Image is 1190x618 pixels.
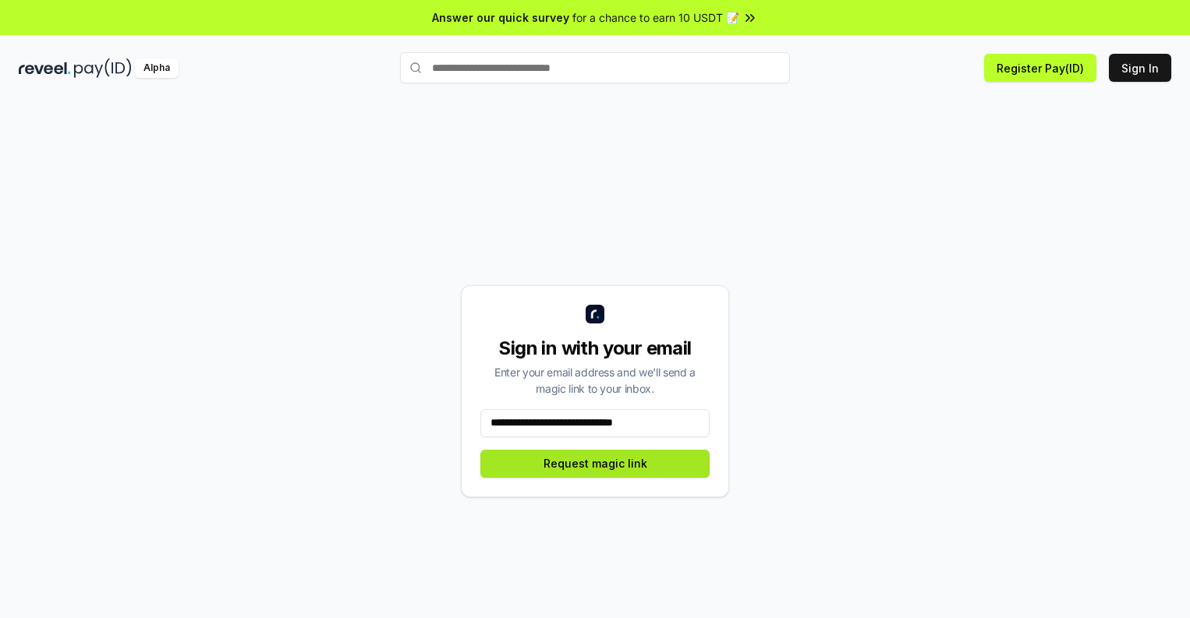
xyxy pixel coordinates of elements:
div: Enter your email address and we’ll send a magic link to your inbox. [480,364,710,397]
button: Register Pay(ID) [984,54,1096,82]
span: Answer our quick survey [432,9,569,26]
img: pay_id [74,58,132,78]
img: logo_small [586,305,604,323]
div: Alpha [135,58,179,78]
img: reveel_dark [19,58,71,78]
button: Request magic link [480,450,710,478]
span: for a chance to earn 10 USDT 📝 [572,9,739,26]
div: Sign in with your email [480,336,710,361]
button: Sign In [1109,54,1171,82]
